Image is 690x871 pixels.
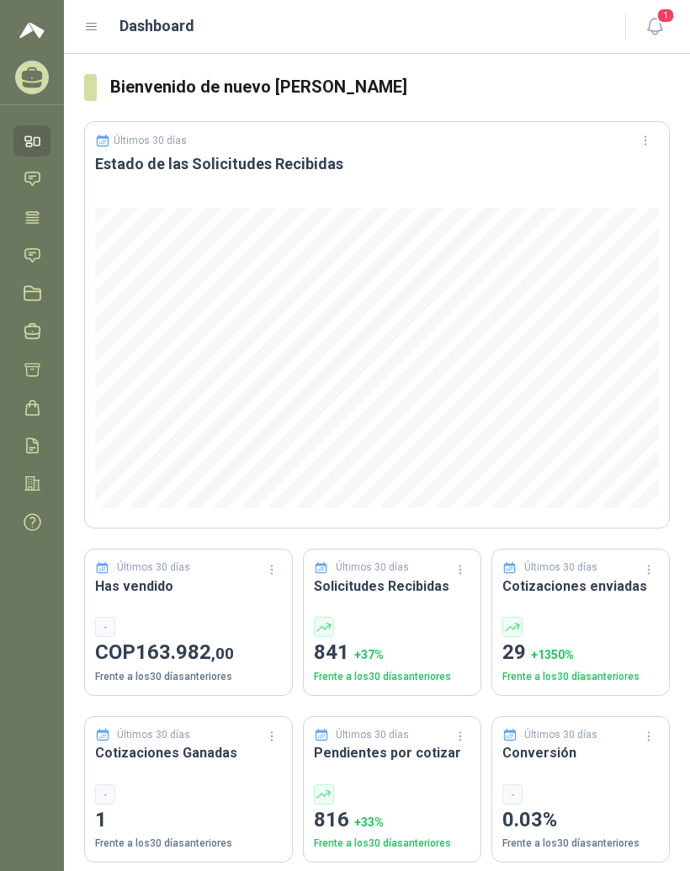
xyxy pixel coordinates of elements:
[656,8,675,24] span: 1
[336,727,409,743] p: Últimos 30 días
[524,727,597,743] p: Últimos 30 días
[110,74,670,100] h3: Bienvenido de nuevo [PERSON_NAME]
[502,669,659,685] p: Frente a los 30 días anteriores
[502,576,659,597] h3: Cotizaciones enviadas
[502,836,659,852] p: Frente a los 30 días anteriores
[95,669,282,685] p: Frente a los 30 días anteriores
[117,560,190,576] p: Últimos 30 días
[211,644,234,663] span: ,00
[502,742,659,763] h3: Conversión
[336,560,409,576] p: Últimos 30 días
[354,648,384,661] span: + 37 %
[314,836,470,852] p: Frente a los 30 días anteriores
[119,14,194,38] h1: Dashboard
[502,784,523,805] div: -
[95,836,282,852] p: Frente a los 30 días anteriores
[314,637,470,669] p: 841
[95,637,282,669] p: COP
[95,742,282,763] h3: Cotizaciones Ganadas
[314,742,470,763] h3: Pendientes por cotizar
[354,815,384,829] span: + 33 %
[524,560,597,576] p: Últimos 30 días
[640,12,670,42] button: 1
[502,637,659,669] p: 29
[531,648,574,661] span: + 1350 %
[117,727,190,743] p: Últimos 30 días
[95,154,659,174] h3: Estado de las Solicitudes Recibidas
[314,669,470,685] p: Frente a los 30 días anteriores
[135,640,234,664] span: 163.982
[314,805,470,836] p: 816
[502,805,659,836] p: 0.03%
[19,20,45,40] img: Logo peakr
[314,576,470,597] h3: Solicitudes Recibidas
[95,784,115,805] div: -
[114,135,187,146] p: Últimos 30 días
[95,805,282,836] p: 1
[95,576,282,597] h3: Has vendido
[95,617,115,637] div: -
